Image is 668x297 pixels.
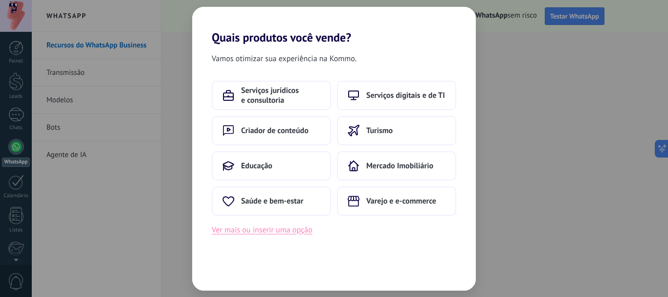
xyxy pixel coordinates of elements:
span: Serviços jurídicos e consultoria [241,86,320,105]
span: Varejo e e-commerce [366,196,436,206]
button: Ver mais ou inserir uma opção [212,224,312,236]
h2: Quais produtos você vende? [192,7,476,45]
span: Serviços digitais e de TI [366,91,445,100]
button: Criador de conteúdo [212,116,331,145]
span: Criador de conteúdo [241,126,309,136]
span: Turismo [366,126,393,136]
span: Saúde e bem-estar [241,196,303,206]
span: Mercado Imobiliário [366,161,433,171]
span: Educação [241,161,272,171]
button: Saúde e bem-estar [212,186,331,216]
button: Turismo [337,116,456,145]
button: Varejo e e-commerce [337,186,456,216]
button: Educação [212,151,331,181]
button: Serviços jurídicos e consultoria [212,81,331,110]
button: Mercado Imobiliário [337,151,456,181]
span: Vamos otimizar sua experiência na Kommo. [212,52,356,65]
button: Serviços digitais e de TI [337,81,456,110]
